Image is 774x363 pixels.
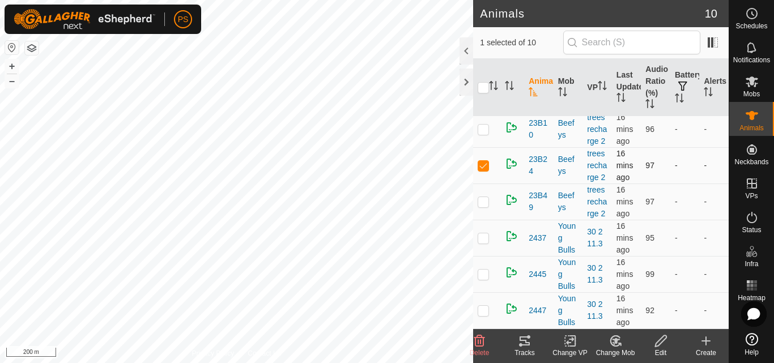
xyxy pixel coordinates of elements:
div: Young Bulls [558,257,579,292]
a: Privacy Policy [192,348,235,358]
span: 10 [705,5,717,22]
th: Mob [554,59,583,117]
th: Animal [524,59,554,117]
a: 30 2 11.3 [587,263,602,284]
td: - [670,220,700,256]
p-sorticon: Activate to sort [616,95,626,104]
span: 2445 [529,268,546,280]
span: 92 [645,306,654,315]
span: Neckbands [734,159,768,165]
span: Status [742,227,761,233]
span: Animals [739,125,764,131]
td: - [670,256,700,292]
div: Tracks [502,348,547,358]
div: Beefys [558,117,579,141]
span: 23B49 [529,190,549,213]
span: VPs [745,193,758,199]
span: 99 [645,270,654,279]
span: Schedules [735,23,767,29]
div: Beefys [558,153,579,177]
a: Help [729,328,774,360]
th: Last Updated [612,59,641,117]
button: Map Layers [25,41,39,55]
th: Battery [670,59,700,117]
img: returning on [505,121,518,134]
th: Alerts [699,59,729,117]
img: returning on [505,266,518,279]
a: trees recharge 2 [587,149,607,182]
span: 11 Aug 2025, 8:05 pm [616,258,633,291]
p-sorticon: Activate to sort [675,95,684,104]
th: Audio Ratio (%) [641,59,670,117]
div: Beefys [558,190,579,213]
h2: Animals [480,7,705,20]
td: - [699,183,729,220]
div: Change Mob [593,348,638,358]
td: - [699,220,729,256]
p-sorticon: Activate to sort [598,83,607,92]
span: PS [178,14,189,25]
span: 97 [645,161,654,170]
img: returning on [505,302,518,315]
span: 96 [645,125,654,134]
div: Young Bulls [558,220,579,256]
span: 11 Aug 2025, 8:05 pm [616,185,633,218]
p-sorticon: Activate to sort [645,101,654,110]
td: - [699,111,729,147]
img: returning on [505,157,518,170]
div: Create [683,348,729,358]
span: 2437 [529,232,546,244]
button: + [5,59,19,73]
a: trees recharge 2 [587,113,607,146]
p-sorticon: Activate to sort [489,83,498,92]
span: Notifications [733,57,770,63]
p-sorticon: Activate to sort [505,83,514,92]
td: - [670,147,700,183]
a: trees recharge 2 [587,185,607,218]
span: 11 Aug 2025, 8:05 pm [616,294,633,327]
span: 97 [645,197,654,206]
span: 11 Aug 2025, 8:05 pm [616,113,633,146]
button: Reset Map [5,41,19,54]
span: Heatmap [738,294,766,301]
span: Mobs [743,91,760,97]
img: returning on [505,229,518,243]
p-sorticon: Activate to sort [704,89,713,98]
td: - [699,292,729,328]
a: 30 2 11.3 [587,227,602,248]
th: VP [582,59,612,117]
input: Search (S) [563,31,700,54]
td: - [670,183,700,220]
div: Young Bulls [558,293,579,328]
span: 11 Aug 2025, 8:05 pm [616,149,633,182]
img: Gallagher Logo [14,9,155,29]
td: - [670,111,700,147]
span: 23B24 [529,153,549,177]
a: 30 2 11.3 [587,300,602,321]
td: - [699,147,729,183]
span: Delete [470,349,490,357]
td: - [699,256,729,292]
p-sorticon: Activate to sort [529,89,538,98]
span: 95 [645,233,654,242]
a: Contact Us [248,348,281,358]
td: - [670,292,700,328]
span: 1 selected of 10 [480,37,563,49]
span: 23B10 [529,117,549,141]
p-sorticon: Activate to sort [558,89,567,98]
span: Infra [745,260,758,267]
div: Change VP [547,348,593,358]
div: Edit [638,348,683,358]
span: Help [745,349,759,356]
img: returning on [505,193,518,207]
button: – [5,74,19,88]
span: 2447 [529,305,546,317]
span: 11 Aug 2025, 8:05 pm [616,221,633,254]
